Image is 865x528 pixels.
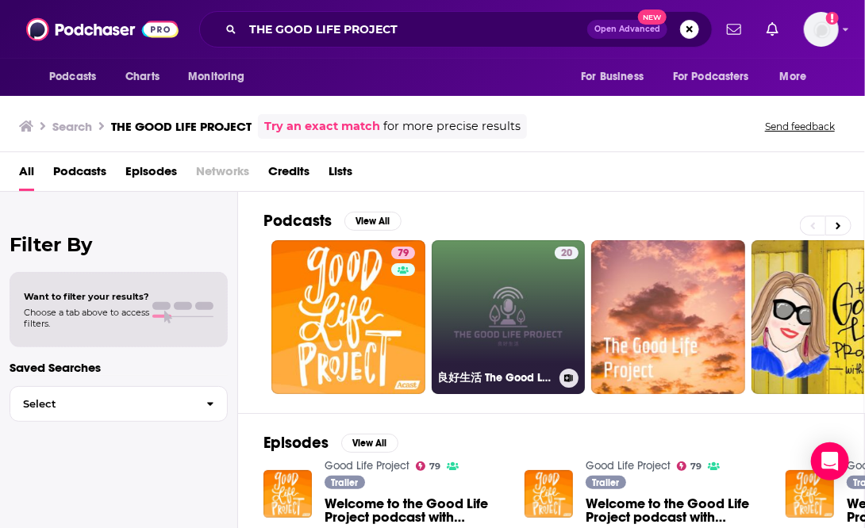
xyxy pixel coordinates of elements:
a: Lists [329,159,352,191]
h3: THE GOOD LIFE PROJECT [111,119,252,134]
span: 79 [690,463,702,470]
button: View All [341,434,398,453]
button: open menu [570,62,663,92]
span: 79 [429,463,440,470]
a: Podcasts [53,159,106,191]
h2: Filter By [10,233,228,256]
span: For Business [581,66,644,88]
a: EpisodesView All [263,433,398,453]
span: 20 [561,246,572,262]
span: Logged in as shubbardidpr [804,12,839,47]
div: Search podcasts, credits, & more... [199,11,713,48]
div: Open Intercom Messenger [811,442,849,480]
span: Select [10,399,194,409]
a: Good Life Project [325,459,409,473]
span: Trailer [331,478,358,488]
a: Credits [268,159,309,191]
a: 79 [391,247,415,259]
span: More [780,66,807,88]
span: Welcome to the Good Life Project podcast with [PERSON_NAME] [586,497,767,524]
span: For Podcasters [673,66,749,88]
img: Welcome to the Good Life Project podcast with Jonathan Fields [525,470,573,518]
input: Search podcasts, credits, & more... [243,17,587,42]
h2: Episodes [263,433,329,453]
a: All [19,159,34,191]
a: Show notifications dropdown [721,16,748,43]
span: for more precise results [383,117,521,136]
span: Networks [196,159,249,191]
button: open menu [177,62,265,92]
button: Select [10,386,228,422]
button: open menu [38,62,117,92]
a: PodcastsView All [263,211,402,231]
span: Choose a tab above to access filters. [24,307,149,329]
img: Welcome to the Good Life Project podcast with Jonathan Fields [786,470,834,518]
button: Open AdvancedNew [587,20,667,39]
span: Welcome to the Good Life Project podcast with [PERSON_NAME] [325,497,506,524]
h2: Podcasts [263,211,332,231]
span: Open Advanced [594,25,660,33]
svg: Add a profile image [826,12,839,25]
a: 79 [677,461,702,471]
a: 20 [555,247,579,259]
img: Podchaser - Follow, Share and Rate Podcasts [26,14,179,44]
p: Saved Searches [10,360,228,375]
span: Trailer [592,478,619,488]
a: Welcome to the Good Life Project podcast with Jonathan Fields [586,497,767,524]
span: Want to filter your results? [24,291,149,302]
span: Charts [125,66,160,88]
a: Show notifications dropdown [760,16,785,43]
a: Try an exact match [264,117,380,136]
button: View All [344,212,402,231]
a: 79 [271,240,425,394]
h3: 良好生活 The Good Life Project [438,371,553,385]
img: Welcome to the Good Life Project podcast with Jonathan Fields [263,470,312,518]
span: Podcasts [49,66,96,88]
span: Monitoring [188,66,244,88]
button: open menu [769,62,827,92]
a: Good Life Project [586,459,671,473]
a: Welcome to the Good Life Project podcast with Jonathan Fields [325,497,506,524]
button: Send feedback [760,120,840,133]
span: 79 [398,246,409,262]
h3: Search [52,119,92,134]
button: open menu [663,62,772,92]
img: User Profile [804,12,839,47]
a: 79 [416,461,441,471]
a: Episodes [125,159,177,191]
button: Show profile menu [804,12,839,47]
a: 20良好生活 The Good Life Project [432,240,586,394]
a: Charts [115,62,169,92]
span: New [638,10,667,25]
